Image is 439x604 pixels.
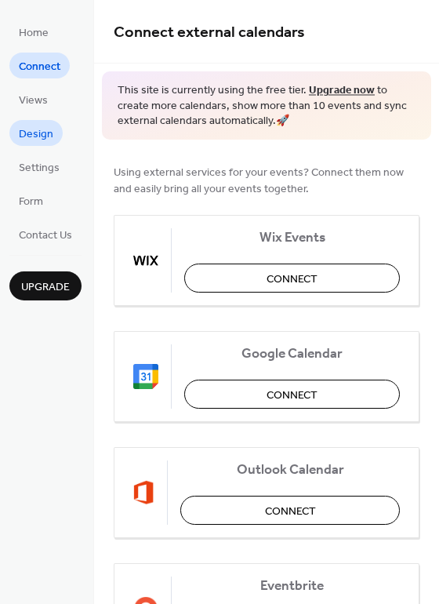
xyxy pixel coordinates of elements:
span: Settings [19,160,60,176]
span: This site is currently using the free tier. to create more calendars, show more than 10 events an... [118,83,415,129]
span: Contact Us [19,227,72,244]
a: Contact Us [9,221,82,247]
img: google [133,364,158,389]
span: Connect [267,271,317,287]
span: Home [19,25,49,42]
span: Views [19,93,48,109]
span: Using external services for your events? Connect them now and easily bring all your events together. [114,164,419,197]
img: outlook [133,480,154,505]
span: Connect [19,59,60,75]
a: Design [9,120,63,146]
a: Views [9,86,57,112]
span: Form [19,194,43,210]
span: Connect [265,503,316,519]
button: Upgrade [9,271,82,300]
span: Eventbrite [184,577,400,594]
button: Connect [184,264,400,293]
span: Google Calendar [184,345,400,362]
button: Connect [180,496,400,525]
span: Wix Events [184,229,400,246]
a: Upgrade now [309,80,375,101]
span: Upgrade [21,279,70,296]
span: Design [19,126,53,143]
button: Connect [184,380,400,409]
a: Connect [9,53,70,78]
a: Settings [9,154,69,180]
span: Connect [267,387,317,403]
a: Form [9,187,53,213]
span: Connect external calendars [114,17,305,48]
span: Outlook Calendar [180,461,400,478]
a: Home [9,19,58,45]
img: wix [133,248,158,273]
